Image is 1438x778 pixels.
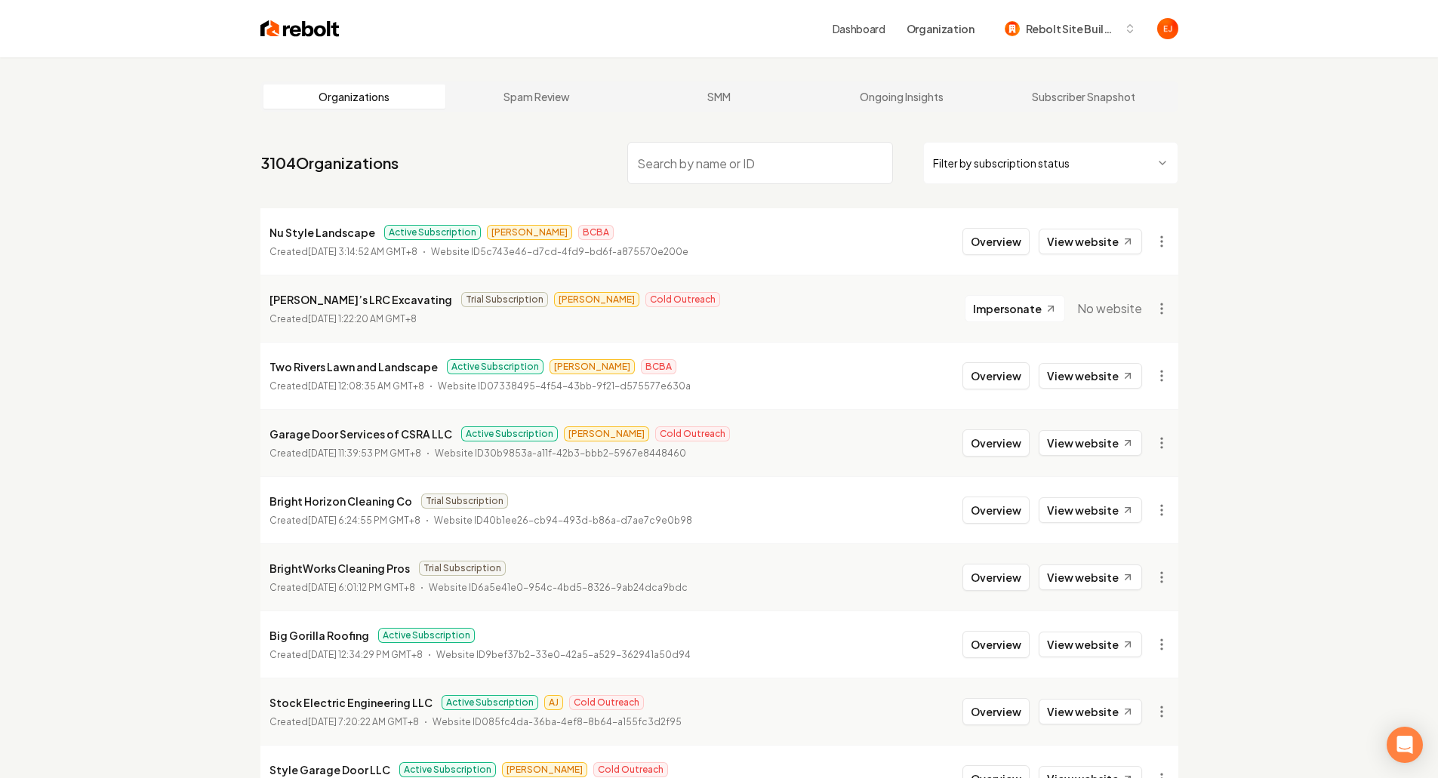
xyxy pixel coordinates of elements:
p: Created [269,580,415,595]
button: Overview [962,228,1030,255]
span: Cold Outreach [569,695,644,710]
p: Website ID 5c743e46-d7cd-4fd9-bd6f-a875570e200e [431,244,688,260]
button: Overview [962,698,1030,725]
p: Website ID 9bef37b2-33e0-42a5-a529-362941a50d94 [436,647,691,663]
a: Ongoing Insights [810,85,993,109]
span: Cold Outreach [645,292,720,307]
p: Bright Horizon Cleaning Co [269,492,412,510]
a: 3104Organizations [260,152,399,174]
span: Active Subscription [399,762,496,777]
time: [DATE] 12:34:29 PM GMT+8 [308,649,423,660]
span: Active Subscription [384,225,481,240]
p: Garage Door Services of CSRA LLC [269,425,452,443]
p: [PERSON_NAME]’s LRC Excavating [269,291,452,309]
a: View website [1039,632,1142,657]
button: Overview [962,497,1030,524]
a: View website [1039,229,1142,254]
p: Created [269,446,421,461]
time: [DATE] 1:22:20 AM GMT+8 [308,313,417,324]
time: [DATE] 7:20:22 AM GMT+8 [308,716,419,727]
p: Website ID 30b9853a-a11f-42b3-bbb2-5967e8448460 [435,446,686,461]
span: BCBA [578,225,614,240]
span: AJ [544,695,563,710]
span: Trial Subscription [421,494,508,509]
p: Website ID 40b1ee26-cb94-493d-b86a-d7ae7c9e0b98 [434,513,692,528]
a: Organizations [263,85,446,109]
input: Search by name or ID [627,142,893,184]
a: SMM [628,85,811,109]
p: Created [269,513,420,528]
p: Website ID 6a5e41e0-954c-4bd5-8326-9ab24dca9bdc [429,580,688,595]
a: View website [1039,363,1142,389]
a: Subscriber Snapshot [993,85,1175,109]
time: [DATE] 6:01:12 PM GMT+8 [308,582,415,593]
span: [PERSON_NAME] [554,292,639,307]
a: View website [1039,430,1142,456]
p: Two Rivers Lawn and Landscape [269,358,438,376]
span: No website [1077,300,1142,318]
a: View website [1039,564,1142,590]
span: Cold Outreach [655,426,730,441]
span: [PERSON_NAME] [550,359,635,374]
button: Organization [898,15,984,42]
p: Created [269,244,417,260]
span: Rebolt Site Builder [1026,21,1118,37]
span: Active Subscription [442,695,538,710]
button: Open user button [1157,18,1178,39]
a: View website [1039,699,1142,724]
span: [PERSON_NAME] [502,762,587,777]
button: Overview [962,429,1030,457]
time: [DATE] 6:24:55 PM GMT+8 [308,515,420,526]
span: Active Subscription [447,359,543,374]
a: View website [1039,497,1142,523]
p: Big Gorilla Roofing [269,626,369,644]
span: [PERSON_NAME] [564,426,649,441]
time: [DATE] 12:08:35 AM GMT+8 [308,380,424,392]
span: Cold Outreach [593,762,668,777]
span: Impersonate [973,301,1042,316]
button: Impersonate [965,295,1065,322]
span: [PERSON_NAME] [487,225,572,240]
span: Trial Subscription [461,292,548,307]
span: Active Subscription [378,628,475,643]
button: Overview [962,564,1030,591]
p: BrightWorks Cleaning Pros [269,559,410,577]
p: Stock Electric Engineering LLC [269,693,433,712]
p: Created [269,312,417,327]
p: Website ID 085fc4da-36ba-4ef8-8b64-a155fc3d2f95 [433,715,682,730]
p: Created [269,715,419,730]
img: Eduard Joers [1157,18,1178,39]
p: Nu Style Landscape [269,223,375,241]
img: Rebolt Logo [260,18,340,39]
span: Trial Subscription [419,561,506,576]
p: Website ID 07338495-4f54-43bb-9f21-d575577e630a [438,379,691,394]
button: Overview [962,631,1030,658]
time: [DATE] 3:14:52 AM GMT+8 [308,246,417,257]
time: [DATE] 11:39:53 PM GMT+8 [308,447,421,459]
span: BCBA [641,359,676,374]
p: Created [269,647,423,663]
button: Overview [962,362,1030,389]
span: Active Subscription [461,426,558,441]
a: Spam Review [445,85,628,109]
img: Rebolt Site Builder [1005,21,1020,36]
a: Dashboard [833,21,885,36]
div: Open Intercom Messenger [1387,727,1423,763]
p: Created [269,379,424,394]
